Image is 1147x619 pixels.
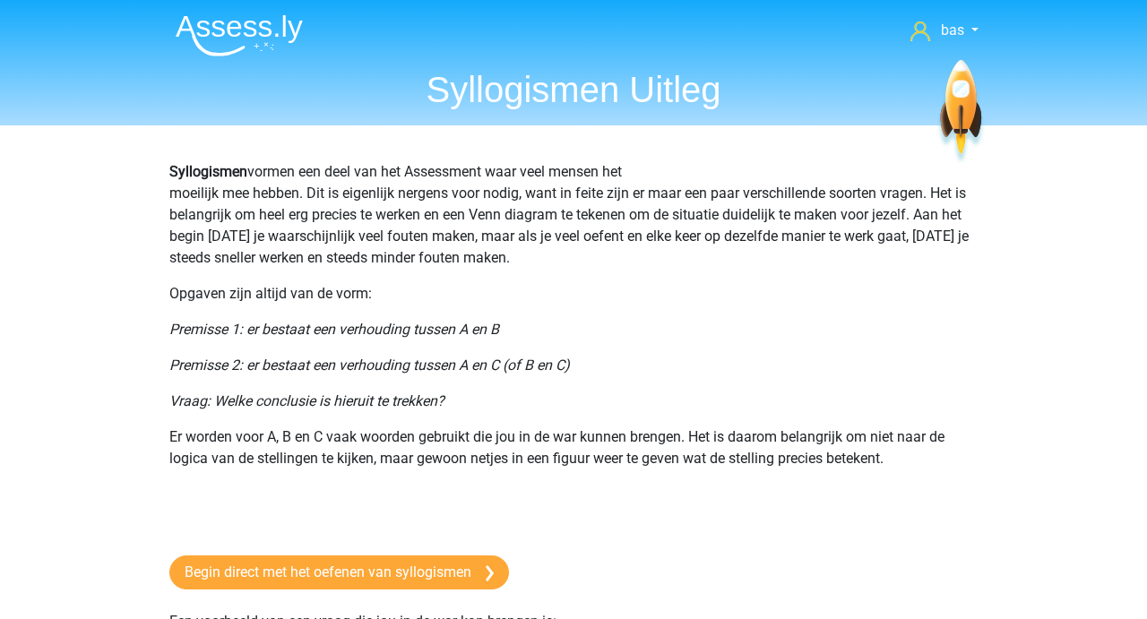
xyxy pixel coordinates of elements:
[169,283,978,305] p: Opgaven zijn altijd van de vorm:
[936,60,986,165] img: spaceship.7d73109d6933.svg
[161,68,986,111] h1: Syllogismen Uitleg
[169,426,978,469] p: Er worden voor A, B en C vaak woorden gebruikt die jou in de war kunnen brengen. Het is daarom be...
[176,14,303,56] img: Assessly
[169,357,570,374] i: Premisse 2: er bestaat een verhouding tussen A en C (of B en C)
[169,392,444,409] i: Vraag: Welke conclusie is hieruit te trekken?
[169,555,509,589] a: Begin direct met het oefenen van syllogismen
[486,565,494,581] img: arrow-right.e5bd35279c78.svg
[169,161,978,269] p: vormen een deel van het Assessment waar veel mensen het moeilijk mee hebben. Dit is eigenlijk ner...
[903,20,986,41] a: bas
[169,163,247,180] b: Syllogismen
[941,21,964,39] span: bas
[169,321,499,338] i: Premisse 1: er bestaat een verhouding tussen A en B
